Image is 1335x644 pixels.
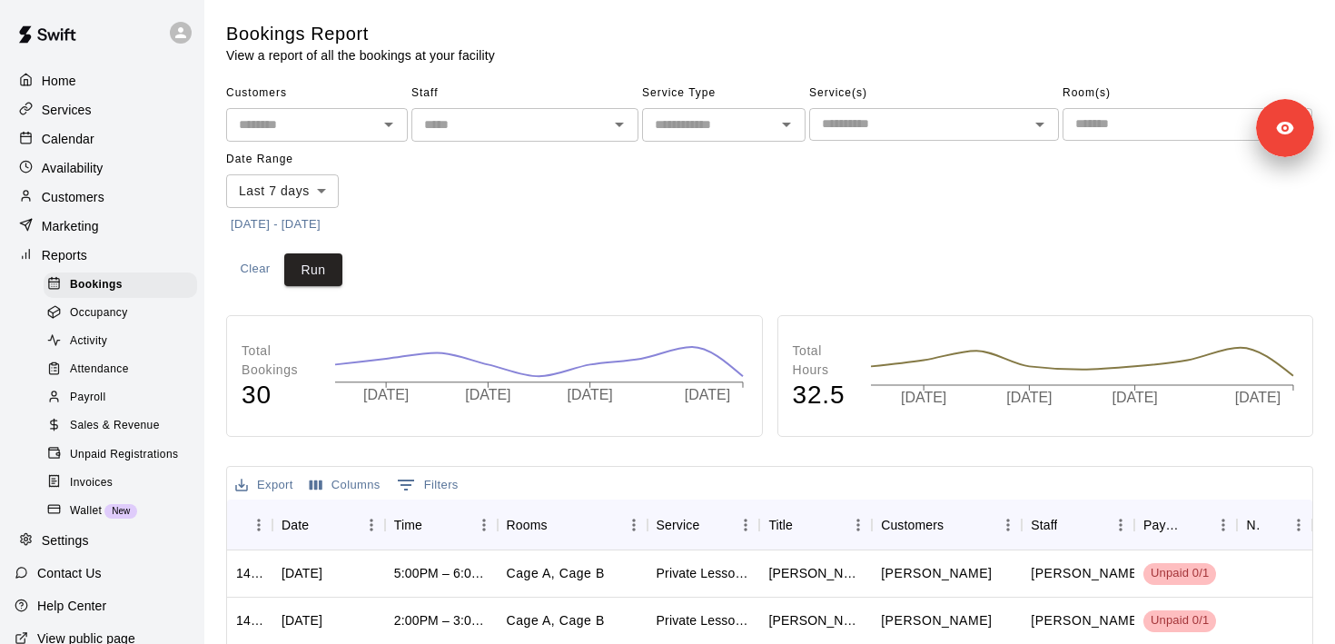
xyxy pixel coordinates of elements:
[44,499,197,524] div: WalletNew
[226,174,339,208] div: Last 7 days
[42,217,99,235] p: Marketing
[881,564,992,583] p: Oliver Bronk
[1235,390,1281,405] tspan: [DATE]
[1006,390,1052,405] tspan: [DATE]
[394,611,489,629] div: 2:00PM – 3:00PM
[284,253,342,287] button: Run
[1210,511,1237,539] button: Menu
[809,79,1059,108] span: Service(s)
[70,502,102,520] span: Wallet
[607,112,632,137] button: Open
[657,500,700,550] div: Service
[732,511,759,539] button: Menu
[699,512,725,538] button: Sort
[1143,612,1216,629] span: Unpaid 0/1
[1260,512,1285,538] button: Sort
[465,387,510,402] tspan: [DATE]
[1246,500,1260,550] div: Notes
[44,301,197,326] div: Occupancy
[901,390,946,405] tspan: [DATE]
[363,387,409,402] tspan: [DATE]
[1057,512,1083,538] button: Sort
[1143,500,1184,550] div: Payment
[1134,500,1237,550] div: Payment
[768,611,863,629] div: Thomas Minjarez
[759,500,872,550] div: Title
[70,446,178,464] span: Unpaid Registrations
[684,387,729,402] tspan: [DATE]
[309,512,334,538] button: Sort
[272,500,385,550] div: Date
[1285,511,1312,539] button: Menu
[44,412,204,441] a: Sales & Revenue
[793,342,853,380] p: Total Hours
[44,356,204,384] a: Attendance
[774,112,799,137] button: Open
[881,500,944,550] div: Customers
[15,125,190,153] a: Calendar
[44,329,197,354] div: Activity
[282,500,309,550] div: Date
[470,511,498,539] button: Menu
[548,512,573,538] button: Sort
[305,471,385,500] button: Select columns
[236,611,263,629] div: 1424336
[15,183,190,211] div: Customers
[44,413,197,439] div: Sales & Revenue
[1027,112,1053,137] button: Open
[70,276,123,294] span: Bookings
[227,500,272,550] div: ID
[15,96,190,124] a: Services
[15,67,190,94] a: Home
[242,380,316,411] h4: 30
[226,145,385,174] span: Date Range
[236,564,263,582] div: 1424620
[15,213,190,240] a: Marketing
[507,500,548,550] div: Rooms
[881,611,992,630] p: Thomas Minjarez
[793,380,853,411] h4: 32.5
[282,564,322,582] div: Mon, Sep 15, 2025
[15,528,190,555] a: Settings
[994,511,1022,539] button: Menu
[44,471,197,496] div: Invoices
[768,500,793,550] div: Title
[768,564,863,582] div: Oliver Bronk
[422,512,448,538] button: Sort
[394,500,422,550] div: Time
[70,474,113,492] span: Invoices
[1112,390,1158,405] tspan: [DATE]
[70,417,160,435] span: Sales & Revenue
[1143,610,1216,632] div: Has not paid: Thomas Minjarez
[44,299,204,327] a: Occupancy
[226,46,495,64] p: View a report of all the bookings at your facility
[1237,500,1312,550] div: Notes
[507,564,605,583] p: Cage A, Cage B
[44,271,204,299] a: Bookings
[44,385,197,411] div: Payroll
[15,242,190,269] a: Reports
[657,611,751,629] div: Private Lessons 1-1 (Coach Andy)
[44,469,204,497] a: Invoices
[226,211,325,239] button: [DATE] - [DATE]
[1143,563,1216,585] div: Has not paid: Oliver Bronk
[498,500,648,550] div: Rooms
[1107,511,1134,539] button: Menu
[44,328,204,356] a: Activity
[231,471,298,500] button: Export
[37,597,106,615] p: Help Center
[70,361,129,379] span: Attendance
[245,511,272,539] button: Menu
[42,531,89,550] p: Settings
[392,471,463,500] button: Show filters
[620,511,648,539] button: Menu
[793,512,818,538] button: Sort
[394,564,489,582] div: 5:00PM – 6:00PM
[567,387,612,402] tspan: [DATE]
[1031,611,1142,630] p: Andy Fernandez
[42,159,104,177] p: Availability
[42,130,94,148] p: Calendar
[44,384,204,412] a: Payroll
[70,332,107,351] span: Activity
